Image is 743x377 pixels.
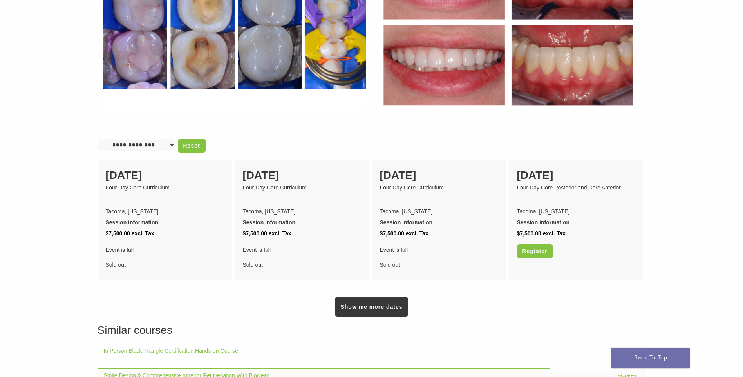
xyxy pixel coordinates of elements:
[243,206,361,217] div: Tacoma, [US_STATE]
[380,230,404,237] span: $7,500.00
[243,244,361,270] div: Sold out
[106,244,224,270] div: Sold out
[380,184,498,192] div: Four Day Core Curriculum
[106,184,224,192] div: Four Day Core Curriculum
[517,244,553,258] a: Register
[614,347,640,359] a: [DATE]
[517,167,635,184] div: [DATE]
[132,230,154,237] span: excl. Tax
[380,244,498,270] div: Sold out
[98,322,646,339] h3: Similar courses
[269,230,291,237] span: excl. Tax
[380,206,498,217] div: Tacoma, [US_STATE]
[380,167,498,184] div: [DATE]
[243,167,361,184] div: [DATE]
[243,184,361,192] div: Four Day Core Curriculum
[104,348,238,354] a: In Person Black Triangle Certification Hands-on Course
[380,217,498,228] div: Session information
[517,217,635,228] div: Session information
[106,206,224,217] div: Tacoma, [US_STATE]
[243,244,361,255] span: Event is full
[611,348,690,368] a: Back To Top
[243,230,267,237] span: $7,500.00
[406,230,428,237] span: excl. Tax
[517,184,635,192] div: Four Day Core Posterior and Core Anterior
[106,167,224,184] div: [DATE]
[106,230,130,237] span: $7,500.00
[106,217,224,228] div: Session information
[517,230,541,237] span: $7,500.00
[243,217,361,228] div: Session information
[517,206,635,217] div: Tacoma, [US_STATE]
[178,139,206,153] a: Reset
[335,297,408,317] a: Show me more dates
[543,230,566,237] span: excl. Tax
[106,244,224,255] span: Event is full
[380,244,498,255] span: Event is full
